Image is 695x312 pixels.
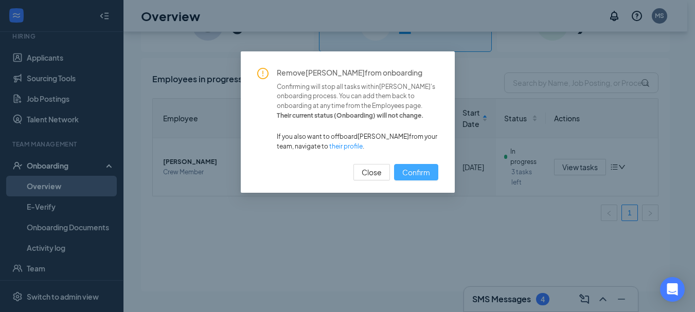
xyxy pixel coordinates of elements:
[277,82,438,112] span: Confirming will stop all tasks within [PERSON_NAME] 's onboarding process. You can add them back ...
[362,167,382,178] span: Close
[353,164,390,180] button: Close
[329,142,363,150] a: their profile
[394,164,438,180] button: Confirm
[257,68,269,79] span: exclamation-circle
[277,132,438,152] span: If you also want to offboard [PERSON_NAME] from your team, navigate to .
[277,111,438,121] span: Their current status ( Onboarding ) will not change.
[402,167,430,178] span: Confirm
[660,277,685,302] div: Open Intercom Messenger
[277,68,438,78] span: Remove [PERSON_NAME] from onboarding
